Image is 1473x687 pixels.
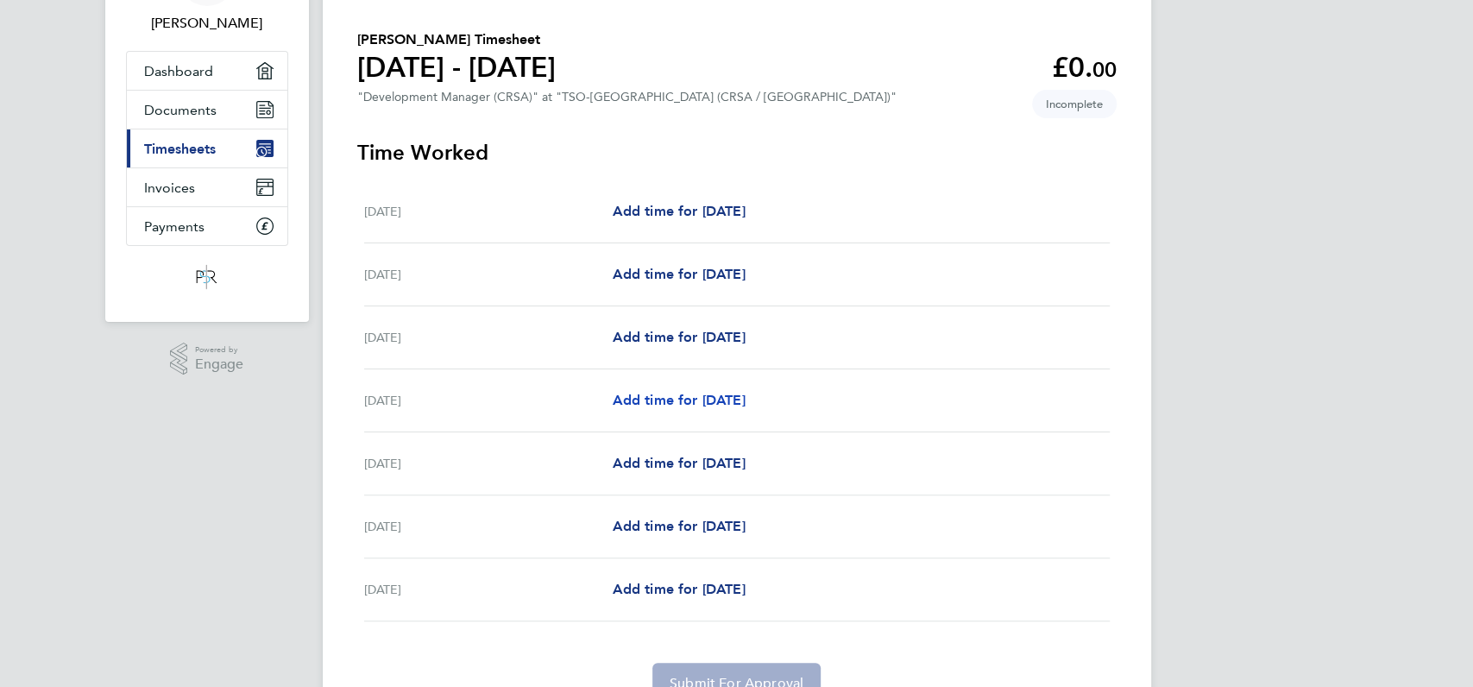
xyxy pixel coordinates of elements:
[1092,57,1117,82] span: 00
[357,50,556,85] h1: [DATE] - [DATE]
[127,52,287,90] a: Dashboard
[612,518,745,534] span: Add time for [DATE]
[127,129,287,167] a: Timesheets
[612,581,745,597] span: Add time for [DATE]
[612,266,745,282] span: Add time for [DATE]
[144,141,216,157] span: Timesheets
[1052,51,1117,84] app-decimal: £0.
[127,207,287,245] a: Payments
[612,392,745,408] span: Add time for [DATE]
[126,13,288,34] span: Wilhelmus Slaats
[612,329,745,345] span: Add time for [DATE]
[144,180,195,196] span: Invoices
[127,168,287,206] a: Invoices
[364,264,613,285] div: [DATE]
[612,327,745,348] a: Add time for [DATE]
[144,102,217,118] span: Documents
[191,263,222,291] img: psrsolutions-logo-retina.png
[195,343,243,357] span: Powered by
[144,218,205,235] span: Payments
[357,90,897,104] div: "Development Manager (CRSA)" at "TSO-[GEOGRAPHIC_DATA] (CRSA / [GEOGRAPHIC_DATA])"
[364,516,613,537] div: [DATE]
[127,91,287,129] a: Documents
[357,139,1117,167] h3: Time Worked
[612,390,745,411] a: Add time for [DATE]
[612,203,745,219] span: Add time for [DATE]
[126,263,288,291] a: Go to home page
[612,201,745,222] a: Add time for [DATE]
[170,343,243,375] a: Powered byEngage
[364,390,613,411] div: [DATE]
[612,579,745,600] a: Add time for [DATE]
[364,327,613,348] div: [DATE]
[364,453,613,474] div: [DATE]
[612,264,745,285] a: Add time for [DATE]
[612,455,745,471] span: Add time for [DATE]
[357,29,556,50] h2: [PERSON_NAME] Timesheet
[612,453,745,474] a: Add time for [DATE]
[195,357,243,372] span: Engage
[1032,90,1117,118] span: This timesheet is Incomplete.
[612,516,745,537] a: Add time for [DATE]
[364,201,613,222] div: [DATE]
[364,579,613,600] div: [DATE]
[144,63,213,79] span: Dashboard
